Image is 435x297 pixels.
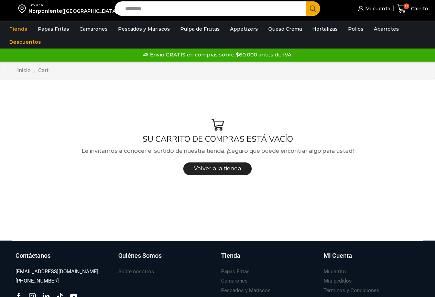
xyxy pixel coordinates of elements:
[324,277,352,285] h3: Mis pedidos
[29,3,119,8] div: Enviar a
[17,67,31,75] a: Inicio
[221,251,317,267] a: Tienda
[324,276,352,286] a: Mis pedidos
[324,268,346,275] h3: Mi carrito
[34,22,73,35] a: Papas Fritas
[183,162,252,175] a: Volver a la tienda
[15,251,111,267] a: Contáctanos
[18,3,29,14] img: address-field-icon.svg
[15,268,98,275] h3: [EMAIL_ADDRESS][DOMAIN_NAME]
[221,268,250,275] h3: Papas Fritas
[15,267,98,276] a: [EMAIL_ADDRESS][DOMAIN_NAME]
[221,286,271,295] a: Pescados y Mariscos
[265,22,305,35] a: Queso Crema
[324,286,379,295] a: Términos y Condiciones
[115,22,173,35] a: Pescados y Mariscos
[221,287,271,294] h3: Pescados y Mariscos
[309,22,341,35] a: Hortalizas
[324,267,346,276] a: Mi carrito
[6,35,44,49] a: Descuentos
[370,22,402,35] a: Abarrotes
[363,5,390,12] span: Mi cuenta
[227,22,261,35] a: Appetizers
[221,276,248,286] a: Camarones
[324,287,379,294] h3: Términos y Condiciones
[15,276,59,286] a: [PHONE_NUMBER]
[118,251,162,260] h3: Quiénes Somos
[38,67,48,74] span: Cart
[12,147,423,156] p: Le invitamos a conocer el surtido de nuestra tienda. ¡Seguro que puede encontrar algo para usted!
[221,251,240,260] h3: Tienda
[324,251,420,267] a: Mi Cuenta
[6,22,31,35] a: Tienda
[15,277,59,285] h3: [PHONE_NUMBER]
[118,267,154,276] a: Sobre nosotros
[12,134,423,144] h1: SU CARRITO DE COMPRAS ESTÁ VACÍO
[194,165,241,172] span: Volver a la tienda
[404,3,409,9] span: 0
[397,1,428,17] a: 0 Carrito
[221,267,250,276] a: Papas Fritas
[118,251,214,267] a: Quiénes Somos
[177,22,223,35] a: Pulpa de Frutas
[221,277,248,285] h3: Camarones
[15,251,51,260] h3: Contáctanos
[324,251,352,260] h3: Mi Cuenta
[306,1,320,16] button: Search button
[345,22,367,35] a: Pollos
[76,22,111,35] a: Camarones
[409,5,428,12] span: Carrito
[118,268,154,275] h3: Sobre nosotros
[356,2,390,15] a: Mi cuenta
[29,8,119,14] div: Norponiente([GEOGRAPHIC_DATA])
